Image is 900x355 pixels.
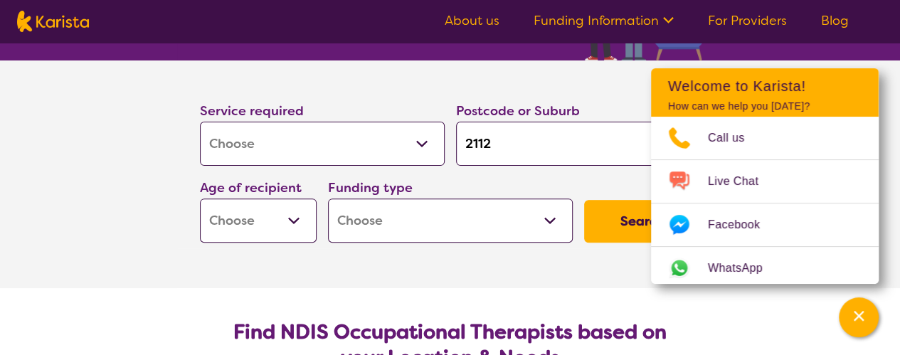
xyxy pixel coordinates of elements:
a: For Providers [708,12,787,29]
span: Call us [708,127,762,149]
button: Channel Menu [839,297,879,337]
a: About us [445,12,499,29]
span: Facebook [708,214,777,235]
h2: Welcome to Karista! [668,78,862,95]
a: Blog [821,12,849,29]
label: Age of recipient [200,179,302,196]
label: Funding type [328,179,413,196]
label: Service required [200,102,304,120]
input: Type [456,122,701,166]
a: Funding Information [534,12,674,29]
button: Search [584,200,701,243]
span: WhatsApp [708,258,780,279]
ul: Choose channel [651,117,879,290]
label: Postcode or Suburb [456,102,580,120]
a: Web link opens in a new tab. [651,247,879,290]
p: How can we help you [DATE]? [668,100,862,112]
div: Channel Menu [651,68,879,284]
span: Live Chat [708,171,775,192]
img: Karista logo [17,11,89,32]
